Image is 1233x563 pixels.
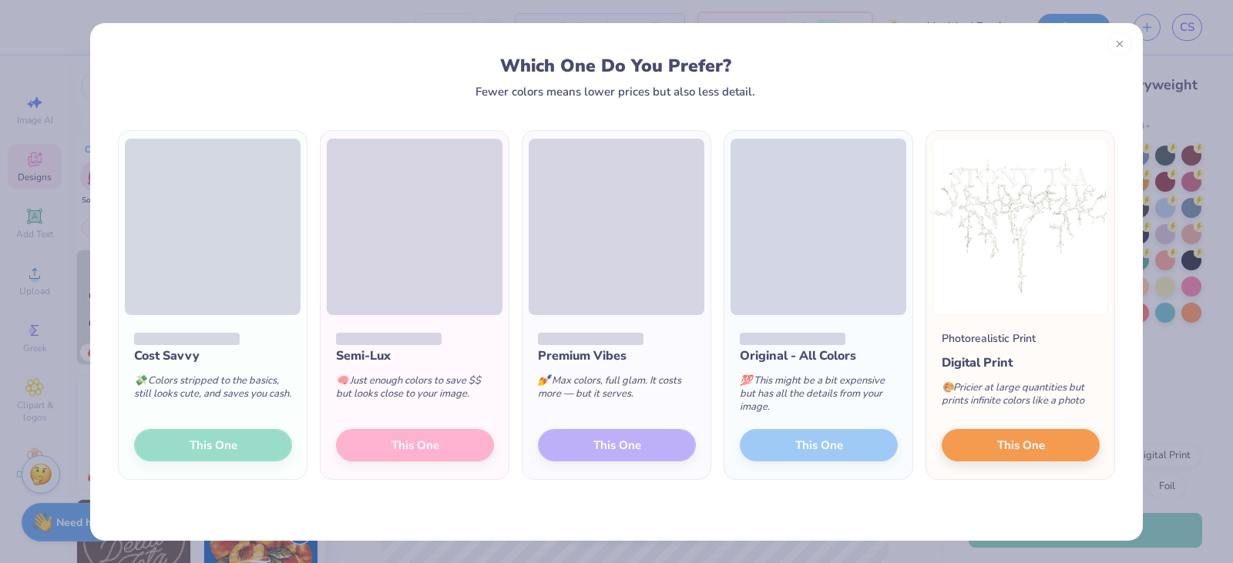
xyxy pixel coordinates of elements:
[336,347,494,365] div: Semi-Lux
[134,347,292,365] div: Cost Savvy
[997,436,1045,454] span: This One
[538,374,550,387] span: 💅
[740,365,898,429] div: This might be a bit expensive but has all the details from your image.
[942,429,1100,461] button: This One
[336,365,494,416] div: Just enough colors to save $$ but looks close to your image.
[932,139,1108,315] img: Photorealistic preview
[942,372,1100,423] div: Pricier at large quantities but prints infinite colors like a photo
[134,374,146,387] span: 💸
[336,374,348,387] span: 🧠
[475,85,755,98] div: Fewer colors means lower prices but also less detail.
[942,354,1100,372] div: Digital Print
[942,330,1036,347] div: Photorealistic Print
[538,347,696,365] div: Premium Vibes
[134,365,292,416] div: Colors stripped to the basics, still looks cute, and saves you cash.
[740,374,752,387] span: 💯
[133,55,1100,76] div: Which One Do You Prefer?
[942,380,954,394] span: 🎨
[740,347,898,365] div: Original - All Colors
[538,365,696,416] div: Max colors, full glam. It costs more — but it serves.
